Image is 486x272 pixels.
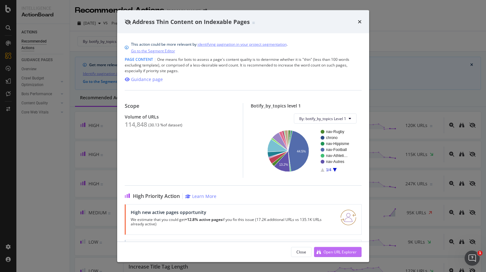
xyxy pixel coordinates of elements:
a: Guidance page [125,76,163,83]
span: | [154,57,156,62]
strong: +12.8% active pages [185,217,222,222]
span: High Priority Action [133,193,180,199]
a: Go to the Segment Editor [131,48,175,54]
span: Address Thin Content on Indexable Pages [132,18,250,25]
text: 44.5% [297,150,306,153]
div: modal [117,10,369,262]
div: Open URL Explorer [323,249,357,254]
div: Scope [125,103,236,109]
div: Guidance page [131,76,163,83]
text: nav-Athleti… [326,153,348,158]
div: Close [296,249,306,254]
div: ( 30.13 % of dataset ) [148,123,182,127]
div: eye-slash [125,19,131,24]
div: High new active pages opportunity [131,210,333,215]
div: times [358,18,362,26]
button: Close [291,247,312,257]
button: Open URL Explorer [314,247,362,257]
div: One means for bots to assess a page's content quality is to determine whether it is "thin" (less ... [125,57,362,74]
text: chrono [326,136,338,140]
svg: A chart. [256,129,354,173]
img: RO06QsNG.png [340,210,356,225]
p: We estimate that you could get if you fix this issue (17.2K additional URLs vs 135.1K URLs alread... [131,217,333,226]
text: nav-Football [326,148,347,152]
a: identifying pagination in your project segmentation [197,41,287,48]
div: Learn More [192,193,216,199]
div: Volume of URLs [125,114,236,119]
span: 1 [477,251,483,256]
iframe: Intercom live chat [465,251,480,266]
span: Page Content [125,57,153,62]
a: Learn More [185,193,216,199]
div: info banner [125,41,362,54]
text: nav-Rugby [326,130,344,134]
text: nav-Autres [326,159,344,164]
text: 1/4 [326,168,331,172]
img: Equal [252,22,255,24]
div: 114,848 [125,121,147,128]
button: By: botify_by_topics Level 1 [294,113,357,124]
div: Botify_by_topics level 1 [251,103,362,108]
span: By: botify_by_topics Level 1 [299,116,346,121]
text: nav-Hippisme [326,142,349,146]
text: 13.2% [279,163,288,166]
div: This action could be more relevant by . [131,41,288,54]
